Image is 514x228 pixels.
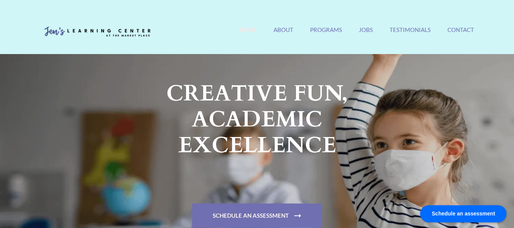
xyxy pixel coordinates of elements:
[239,26,257,43] a: Home
[40,21,154,43] img: Jen's Learning Center Logo Transparent
[310,26,342,43] a: Programs
[359,26,373,43] a: Jobs
[447,26,474,43] a: Contact
[390,26,431,43] a: Testimonials
[274,26,293,43] a: About
[420,205,506,222] div: Schedule an assessment
[192,204,322,228] a: Schedule An Assessment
